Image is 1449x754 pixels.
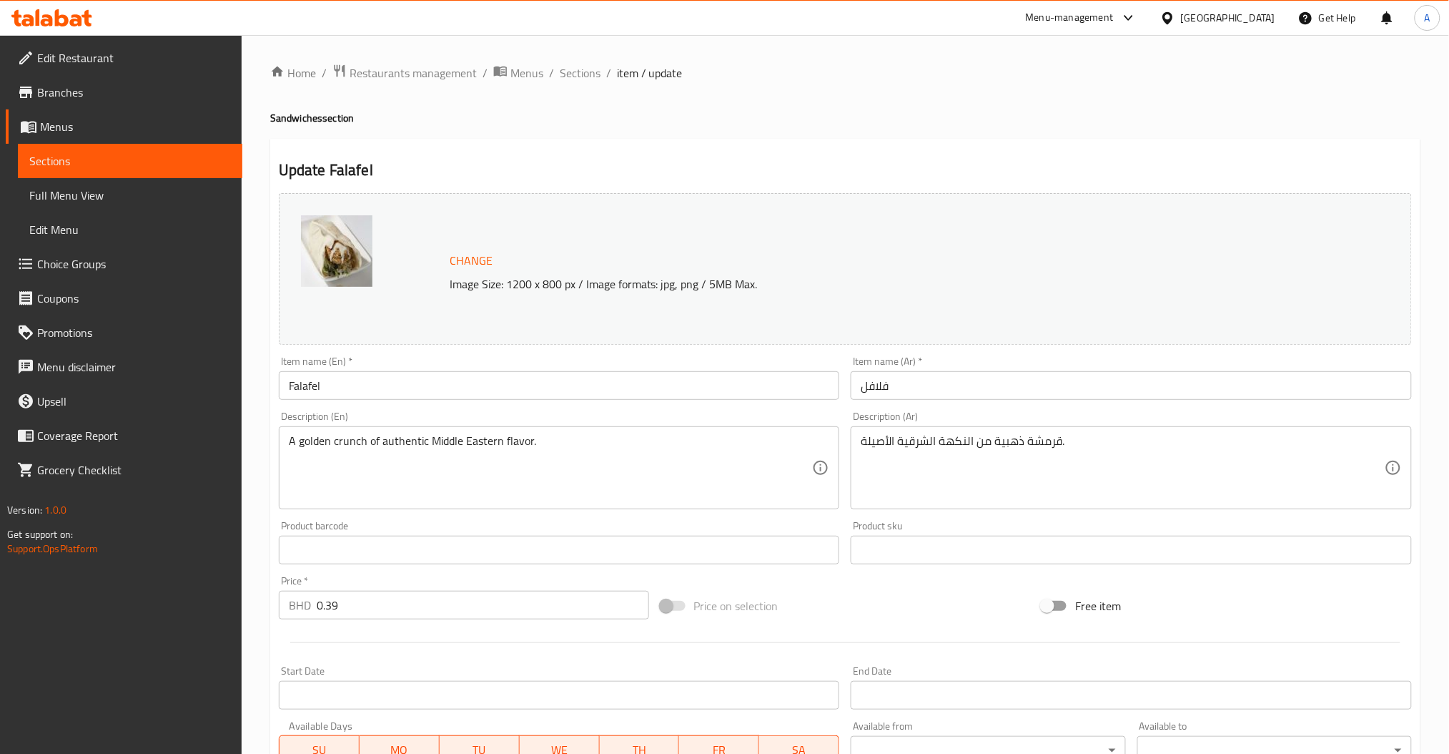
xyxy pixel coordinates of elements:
li: / [606,64,611,82]
a: Menu disclaimer [6,350,242,384]
span: Price on selection [694,597,778,615]
textarea: قرمشة ذهبية من النكهة الشرقية الأصيلة. [861,434,1385,502]
span: Branches [37,84,231,101]
span: Get support on: [7,525,73,544]
span: Coverage Report [37,427,231,444]
span: Version: [7,501,42,519]
span: Restaurants management [350,64,477,82]
span: Choice Groups [37,255,231,273]
p: BHD [289,597,311,614]
span: Edit Restaurant [37,49,231,67]
a: Full Menu View [18,178,242,212]
span: Menu disclaimer [37,358,231,376]
nav: breadcrumb [270,64,1420,82]
input: Please enter product barcode [279,536,840,564]
a: Home [270,64,316,82]
span: Change [450,250,493,271]
span: Sections [29,152,231,170]
h4: Sandwiches section [270,111,1420,125]
li: / [549,64,554,82]
a: Menus [6,109,242,144]
a: Coupons [6,281,242,315]
a: Edit Restaurant [6,41,242,75]
li: / [483,64,488,82]
a: Upsell [6,384,242,418]
span: Free item [1075,597,1121,615]
span: Coupons [37,290,231,307]
span: 1.0.0 [44,501,66,519]
a: Choice Groups [6,247,242,281]
div: Menu-management [1026,9,1114,26]
input: Please enter price [317,591,649,620]
a: Support.OpsPlatform [7,539,98,558]
a: Grocery Checklist [6,453,242,487]
li: / [322,64,327,82]
h2: Update Falafel [279,160,1412,181]
input: Please enter product sku [851,536,1412,564]
a: Restaurants management [332,64,477,82]
a: Menus [493,64,543,82]
a: Sections [560,64,600,82]
span: Edit Menu [29,221,231,238]
span: Promotions [37,324,231,341]
input: Enter name Ar [851,371,1412,400]
textarea: A golden crunch of authentic Middle Eastern flavor. [289,434,813,502]
span: Menus [510,64,543,82]
img: %D8%B3%D8%A7%D9%86%D8%AF%D9%88%D9%8A%D8%AA%D8%B4_%D9%81%D9%84%D8%A7%D9%81%D9%84638748085072032483... [301,215,372,287]
span: Menus [40,118,231,135]
span: Grocery Checklist [37,461,231,479]
button: Change [444,246,498,275]
a: Promotions [6,315,242,350]
a: Sections [18,144,242,178]
span: Full Menu View [29,187,231,204]
a: Coverage Report [6,418,242,453]
span: item / update [617,64,683,82]
p: Image Size: 1200 x 800 px / Image formats: jpg, png / 5MB Max. [444,275,1260,293]
span: Upsell [37,393,231,410]
span: A [1425,10,1430,26]
a: Edit Menu [18,212,242,247]
input: Enter name En [279,371,840,400]
a: Branches [6,75,242,109]
div: [GEOGRAPHIC_DATA] [1181,10,1275,26]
